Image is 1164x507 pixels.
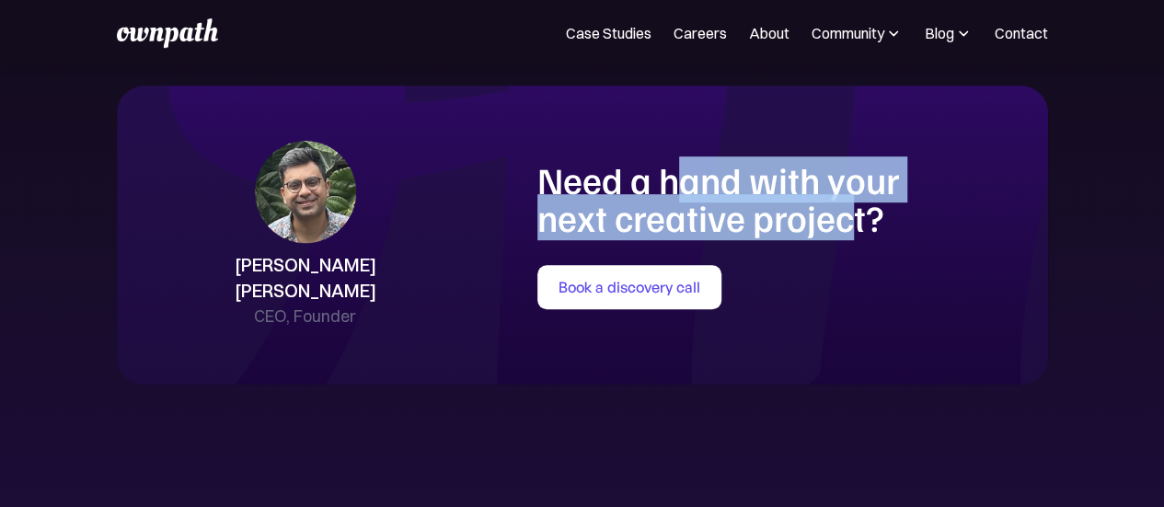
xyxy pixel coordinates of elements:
[537,265,721,309] a: Book a discovery call
[749,22,789,44] a: About
[537,161,1030,236] h1: Need a hand with your next creative project?
[674,22,727,44] a: Careers
[925,22,954,44] div: Blog
[162,252,448,304] div: [PERSON_NAME] [PERSON_NAME]
[925,22,973,44] div: Blog
[812,22,884,44] div: Community
[812,22,903,44] div: Community
[254,304,356,329] div: CEO, Founder
[566,22,651,44] a: Case Studies
[995,22,1048,44] a: Contact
